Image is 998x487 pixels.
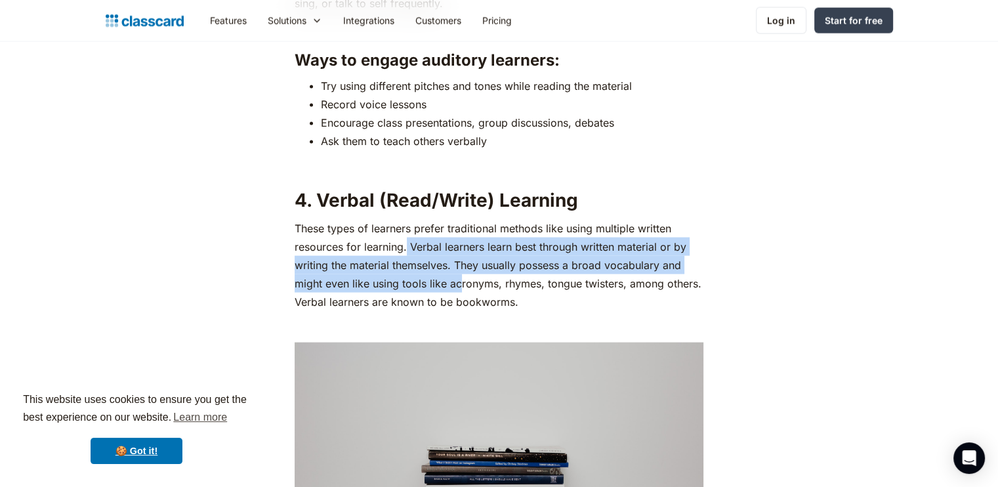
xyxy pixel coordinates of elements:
[295,51,560,70] strong: Ways to engage auditory learners:
[295,189,578,211] strong: 4. Verbal (Read/Write) Learning
[767,14,795,28] div: Log in
[321,95,703,114] li: Record voice lessons
[91,438,182,464] a: dismiss cookie message
[825,14,883,28] div: Start for free
[472,6,522,35] a: Pricing
[171,408,229,427] a: learn more about cookies
[10,379,262,476] div: cookieconsent
[295,318,703,336] p: ‍
[268,14,306,28] div: Solutions
[23,392,250,427] span: This website uses cookies to ensure you get the best experience on our website.
[321,114,703,132] li: Encourage class presentations, group discussions, debates
[199,6,257,35] a: Features
[321,77,703,95] li: Try using different pitches and tones while reading the material
[333,6,405,35] a: Integrations
[257,6,333,35] div: Solutions
[814,8,893,33] a: Start for free
[295,219,703,311] p: These types of learners prefer traditional methods like using multiple written resources for lear...
[953,442,985,474] div: Open Intercom Messenger
[106,12,184,30] a: home
[756,7,806,34] a: Log in
[321,132,703,150] li: Ask them to teach others verbally
[405,6,472,35] a: Customers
